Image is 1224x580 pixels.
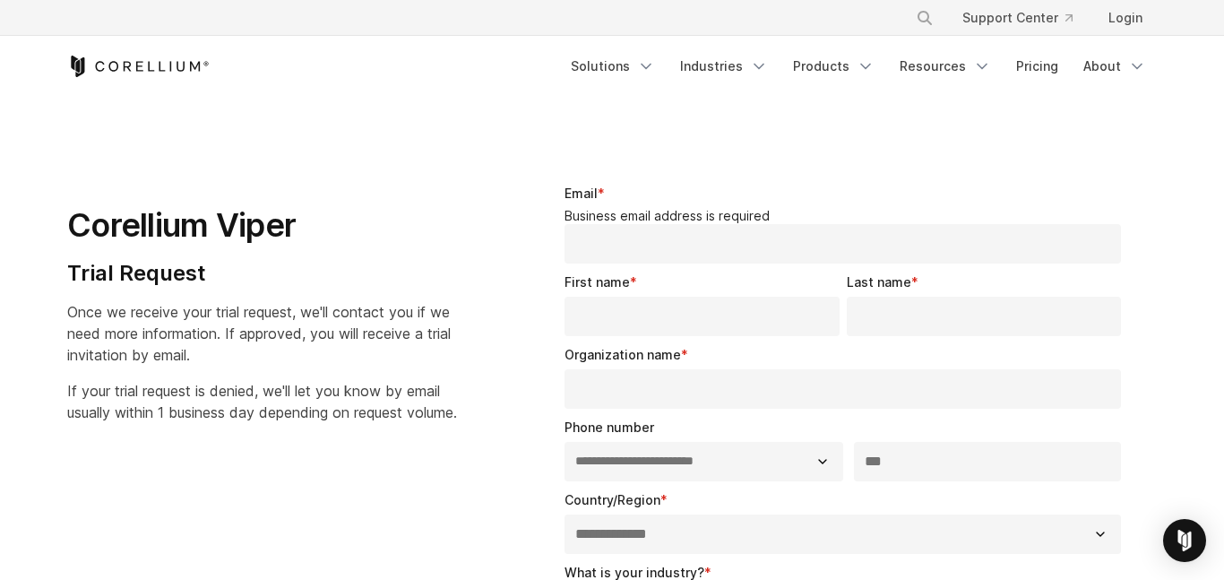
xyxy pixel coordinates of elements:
button: Search [909,2,941,34]
span: Organization name [565,347,681,362]
a: Products [782,50,885,82]
a: Login [1094,2,1157,34]
a: Support Center [948,2,1087,34]
span: If your trial request is denied, we'll let you know by email usually within 1 business day depend... [67,382,457,421]
a: Industries [669,50,779,82]
a: Corellium Home [67,56,210,77]
span: Country/Region [565,492,660,507]
legend: Business email address is required [565,208,1128,224]
span: What is your industry? [565,565,704,580]
div: Navigation Menu [560,50,1157,82]
h4: Trial Request [67,260,457,287]
div: Navigation Menu [894,2,1157,34]
span: Email [565,186,598,201]
span: First name [565,274,630,290]
h1: Corellium Viper [67,205,457,246]
span: Last name [847,274,911,290]
a: Pricing [1005,50,1069,82]
span: Once we receive your trial request, we'll contact you if we need more information. If approved, y... [67,303,451,364]
a: Solutions [560,50,666,82]
div: Open Intercom Messenger [1163,519,1206,562]
a: About [1073,50,1157,82]
span: Phone number [565,420,654,435]
a: Resources [889,50,1002,82]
